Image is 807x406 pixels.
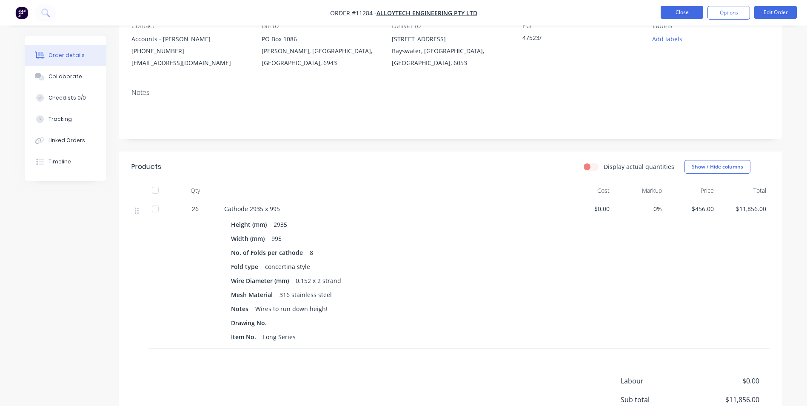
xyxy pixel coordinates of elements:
[268,232,285,245] div: 995
[696,395,759,405] span: $11,856.00
[231,274,292,287] div: Wire Diameter (mm)
[653,22,769,30] div: Labels
[131,89,770,97] div: Notes
[392,33,508,69] div: [STREET_ADDRESS]Bayswater, [GEOGRAPHIC_DATA], [GEOGRAPHIC_DATA], 6053
[131,33,248,45] div: Accounts - [PERSON_NAME]
[25,151,106,172] button: Timeline
[25,109,106,130] button: Tracking
[224,205,280,213] span: Cathode 2935 x 995
[262,260,314,273] div: concertina style
[252,303,331,315] div: Wires to run down height
[754,6,797,19] button: Edit Order
[231,331,259,343] div: Item No.
[231,303,252,315] div: Notes
[392,45,508,69] div: Bayswater, [GEOGRAPHIC_DATA], [GEOGRAPHIC_DATA], 6053
[192,204,199,213] span: 26
[561,182,613,199] div: Cost
[131,22,248,30] div: Contact
[131,33,248,69] div: Accounts - [PERSON_NAME][PHONE_NUMBER][EMAIL_ADDRESS][DOMAIN_NAME]
[684,160,750,174] button: Show / Hide columns
[48,73,82,80] div: Collaborate
[330,9,376,17] span: Order #11284 -
[669,204,714,213] span: $456.00
[392,33,508,45] div: [STREET_ADDRESS]
[648,33,687,45] button: Add labels
[131,45,248,57] div: [PHONE_NUMBER]
[613,182,665,199] div: Markup
[25,45,106,66] button: Order details
[262,22,378,30] div: Bill to
[48,94,86,102] div: Checklists 0/0
[231,289,276,301] div: Mesh Material
[262,33,378,45] div: PO Box 1086
[392,22,508,30] div: Deliver to
[231,260,262,273] div: Fold type
[721,204,766,213] span: $11,856.00
[259,331,299,343] div: Long Series
[25,66,106,87] button: Collaborate
[25,130,106,151] button: Linked Orders
[717,182,770,199] div: Total
[48,115,72,123] div: Tracking
[48,137,85,144] div: Linked Orders
[262,45,378,69] div: [PERSON_NAME], [GEOGRAPHIC_DATA], [GEOGRAPHIC_DATA], 6943
[707,6,750,20] button: Options
[616,204,662,213] span: 0%
[48,158,71,166] div: Timeline
[131,162,161,172] div: Products
[48,51,85,59] div: Order details
[15,6,28,19] img: Factory
[262,33,378,69] div: PO Box 1086[PERSON_NAME], [GEOGRAPHIC_DATA], [GEOGRAPHIC_DATA], 6943
[292,274,345,287] div: 0.152 x 2 strand
[231,317,270,329] div: Drawing No.
[231,232,268,245] div: Width (mm)
[604,162,674,171] label: Display actual quantities
[522,22,639,30] div: PO
[276,289,335,301] div: 316 stainless steel
[270,218,291,231] div: 2935
[621,395,696,405] span: Sub total
[565,204,610,213] span: $0.00
[522,33,629,45] div: 47523/
[696,376,759,386] span: $0.00
[665,182,718,199] div: Price
[661,6,703,19] button: Close
[170,182,221,199] div: Qty
[231,246,306,259] div: No. of Folds per cathode
[376,9,477,17] a: Alloytech Engineering Pty Ltd
[621,376,696,386] span: Labour
[131,57,248,69] div: [EMAIL_ADDRESS][DOMAIN_NAME]
[306,246,317,259] div: 8
[231,218,270,231] div: Height (mm)
[25,87,106,109] button: Checklists 0/0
